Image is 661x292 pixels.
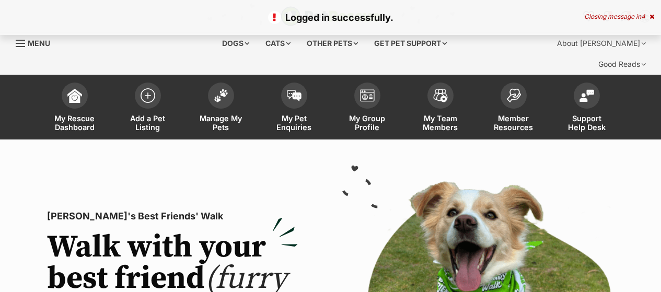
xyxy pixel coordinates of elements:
span: Menu [28,39,50,48]
div: Get pet support [367,33,454,54]
a: Support Help Desk [550,77,623,139]
a: My Rescue Dashboard [38,77,111,139]
img: manage-my-pets-icon-02211641906a0b7f246fdf0571729dbe1e7629f14944591b6c1af311fb30b64b.svg [214,89,228,102]
a: Member Resources [477,77,550,139]
div: Cats [258,33,298,54]
img: dashboard-icon-eb2f2d2d3e046f16d808141f083e7271f6b2e854fb5c12c21221c1fb7104beca.svg [67,88,82,103]
span: Manage My Pets [198,114,245,132]
div: Good Reads [591,54,653,75]
p: [PERSON_NAME]'s Best Friends' Walk [47,209,298,224]
div: Dogs [215,33,257,54]
a: My Team Members [404,77,477,139]
div: About [PERSON_NAME] [550,33,653,54]
a: Menu [16,33,57,52]
span: My Rescue Dashboard [51,114,98,132]
img: pet-enquiries-icon-7e3ad2cf08bfb03b45e93fb7055b45f3efa6380592205ae92323e6603595dc1f.svg [287,90,301,101]
a: My Group Profile [331,77,404,139]
img: add-pet-listing-icon-0afa8454b4691262ce3f59096e99ab1cd57d4a30225e0717b998d2c9b9846f56.svg [141,88,155,103]
div: Other pets [299,33,365,54]
span: Add a Pet Listing [124,114,171,132]
span: Member Resources [490,114,537,132]
a: Add a Pet Listing [111,77,184,139]
img: team-members-icon-5396bd8760b3fe7c0b43da4ab00e1e3bb1a5d9ba89233759b79545d2d3fc5d0d.svg [433,89,448,102]
a: My Pet Enquiries [258,77,331,139]
img: member-resources-icon-8e73f808a243e03378d46382f2149f9095a855e16c252ad45f914b54edf8863c.svg [506,88,521,102]
span: My Pet Enquiries [271,114,318,132]
span: My Group Profile [344,114,391,132]
img: group-profile-icon-3fa3cf56718a62981997c0bc7e787c4b2cf8bcc04b72c1350f741eb67cf2f40e.svg [360,89,375,102]
span: Support Help Desk [563,114,610,132]
img: help-desk-icon-fdf02630f3aa405de69fd3d07c3f3aa587a6932b1a1747fa1d2bba05be0121f9.svg [579,89,594,102]
span: My Team Members [417,114,464,132]
a: Manage My Pets [184,77,258,139]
